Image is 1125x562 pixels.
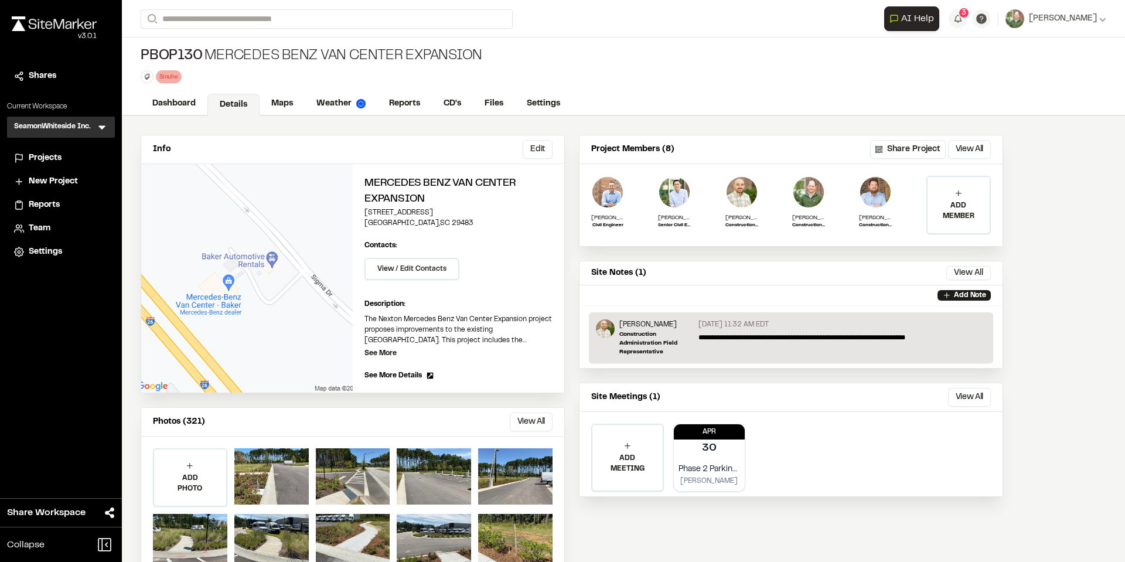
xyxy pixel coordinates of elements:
h2: Mercedes Benz Van Center Expansion [364,176,553,207]
img: User [1005,9,1024,28]
button: View All [946,266,991,280]
div: Sinuhe [156,70,182,83]
p: Phase 2 Parking Expansion Coordination [679,463,741,476]
span: PBOP130 [141,47,202,66]
a: Maps [260,93,305,115]
p: Description: [364,299,553,309]
button: [PERSON_NAME] [1005,9,1106,28]
button: 3 [949,9,967,28]
div: Open AI Assistant [884,6,944,31]
img: rebrand.png [12,16,97,31]
a: Reports [377,93,432,115]
p: Apr [674,427,745,437]
p: [PERSON_NAME] [591,213,624,222]
a: Weather [305,93,377,115]
p: [STREET_ADDRESS] [364,207,553,218]
p: Current Workspace [7,101,115,112]
p: [PERSON_NAME] [725,213,758,222]
a: Settings [14,246,108,258]
a: Files [473,93,515,115]
img: precipai.png [356,99,366,108]
div: Oh geez...please don't... [12,31,97,42]
img: Sinuhe Perez [725,176,758,209]
span: Shares [29,70,56,83]
p: 30 [702,441,717,457]
p: See More [364,348,397,359]
p: ADD MEETING [592,453,663,474]
img: Shawn Simons [859,176,892,209]
p: Site Meetings (1) [591,391,660,404]
p: Construction Administration Field Representative [619,330,694,356]
p: Project Members (8) [591,143,674,156]
img: Andy Wong [658,176,691,209]
p: Senior Civil Engineer [658,222,691,229]
img: Sinuhe Perez [596,319,615,338]
p: Construction Admin Field Representative II [859,222,892,229]
p: [PERSON_NAME] [619,319,694,330]
a: Shares [14,70,108,83]
button: Edit [523,140,553,159]
span: Team [29,222,50,235]
span: Settings [29,246,62,258]
button: Edit Tags [141,70,154,83]
span: See More Details [364,370,422,381]
button: Open AI Assistant [884,6,939,31]
p: ADD PHOTO [154,473,226,494]
p: [DATE] 11:32 AM EDT [698,319,769,330]
button: View All [948,140,991,159]
img: Wayne Lee [792,176,825,209]
p: [PERSON_NAME] [658,213,691,222]
button: View All [948,388,991,407]
span: New Project [29,175,78,188]
span: Collapse [7,538,45,552]
a: Team [14,222,108,235]
span: 3 [962,8,966,18]
button: Search [141,9,162,29]
p: [PERSON_NAME] [792,213,825,222]
a: Dashboard [141,93,207,115]
p: [PERSON_NAME] [679,476,741,486]
p: Info [153,143,171,156]
a: Reports [14,199,108,212]
p: Site Notes (1) [591,267,646,280]
span: Share Workspace [7,506,86,520]
div: Mercedes Benz Van Center Expansion [141,47,482,66]
p: Construction Administration Field Representative [725,222,758,229]
img: Landon Messal [591,176,624,209]
p: [PERSON_NAME] [859,213,892,222]
span: AI Help [901,12,934,26]
p: The Nexton Mercedes Benz Van Center Expansion project proposes improvements to the existing [GEOG... [364,314,553,346]
span: [PERSON_NAME] [1029,12,1097,25]
a: Projects [14,152,108,165]
a: Settings [515,93,572,115]
p: Photos (321) [153,415,205,428]
h3: SeamonWhiteside Inc. [14,121,91,133]
p: Construction Admin Team Leader [792,222,825,229]
button: Share Project [870,140,946,159]
button: View All [510,413,553,431]
p: Civil Engineer [591,222,624,229]
a: CD's [432,93,473,115]
a: New Project [14,175,108,188]
span: Reports [29,199,60,212]
button: View / Edit Contacts [364,258,459,280]
p: ADD MEMBER [928,200,990,222]
p: [GEOGRAPHIC_DATA] , SC 29483 [364,218,553,229]
a: Details [207,94,260,116]
span: Projects [29,152,62,165]
p: Contacts: [364,240,397,251]
p: Add Note [954,290,986,301]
